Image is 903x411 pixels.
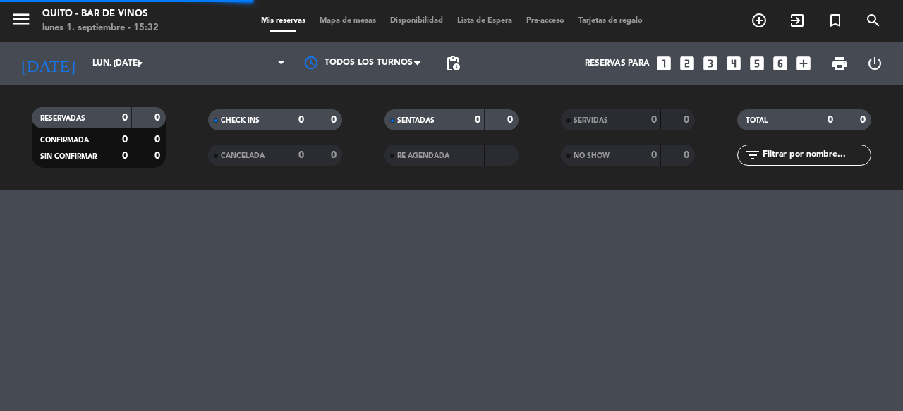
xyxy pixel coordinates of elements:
[701,54,720,73] i: looks_3
[865,12,882,29] i: search
[771,54,789,73] i: looks_6
[11,8,32,30] i: menu
[444,55,461,72] span: pending_actions
[40,137,89,144] span: CONFIRMADA
[397,117,435,124] span: SENTADAS
[298,150,304,160] strong: 0
[298,115,304,125] strong: 0
[450,17,519,25] span: Lista de Espera
[154,135,163,145] strong: 0
[761,147,871,163] input: Filtrar por nombre...
[122,135,128,145] strong: 0
[42,7,159,21] div: Quito - Bar de Vinos
[40,153,97,160] span: SIN CONFIRMAR
[827,12,844,29] i: turned_in_not
[254,17,313,25] span: Mis reservas
[154,151,163,161] strong: 0
[651,115,657,125] strong: 0
[519,17,571,25] span: Pre-acceso
[746,117,768,124] span: TOTAL
[122,151,128,161] strong: 0
[574,117,608,124] span: SERVIDAS
[397,152,449,159] span: RE AGENDADA
[655,54,673,73] i: looks_one
[11,8,32,35] button: menu
[11,48,85,79] i: [DATE]
[40,115,85,122] span: RESERVADAS
[571,17,650,25] span: Tarjetas de regalo
[574,152,610,159] span: NO SHOW
[828,115,833,125] strong: 0
[154,113,163,123] strong: 0
[866,55,883,72] i: power_settings_new
[122,113,128,123] strong: 0
[744,147,761,164] i: filter_list
[789,12,806,29] i: exit_to_app
[748,54,766,73] i: looks_5
[751,12,768,29] i: add_circle_outline
[725,54,743,73] i: looks_4
[131,55,148,72] i: arrow_drop_down
[651,150,657,160] strong: 0
[507,115,516,125] strong: 0
[42,21,159,35] div: lunes 1. septiembre - 15:32
[684,150,692,160] strong: 0
[857,42,892,85] div: LOG OUT
[221,117,260,124] span: CHECK INS
[831,55,848,72] span: print
[684,115,692,125] strong: 0
[331,150,339,160] strong: 0
[585,59,650,68] span: Reservas para
[331,115,339,125] strong: 0
[678,54,696,73] i: looks_two
[860,115,868,125] strong: 0
[383,17,450,25] span: Disponibilidad
[221,152,265,159] span: CANCELADA
[313,17,383,25] span: Mapa de mesas
[794,54,813,73] i: add_box
[475,115,480,125] strong: 0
